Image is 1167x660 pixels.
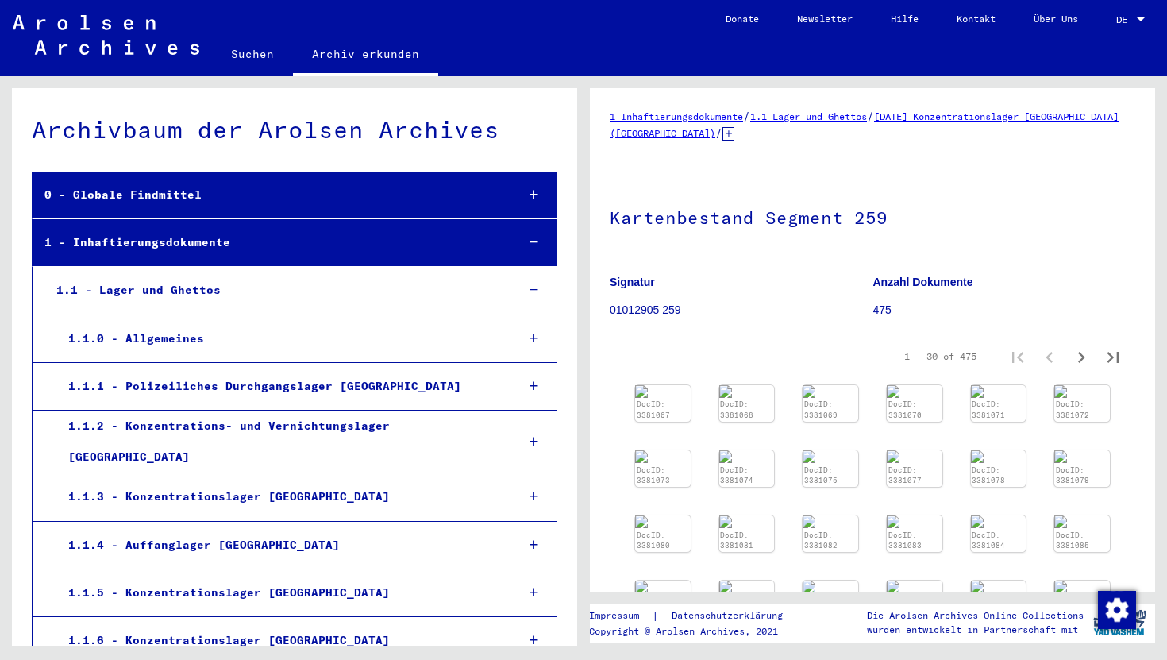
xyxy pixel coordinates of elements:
div: 1.1 - Lager und Ghettos [44,275,503,306]
a: DocID: 3381078 [972,465,1005,485]
span: / [867,109,874,123]
p: Die Arolsen Archives Online-Collections [867,608,1084,623]
a: DocID: 3381072 [1056,399,1089,419]
img: Arolsen_neg.svg [13,15,199,55]
a: Suchen [212,35,293,73]
img: 001.tif [719,450,775,463]
div: 1 - Inhaftierungsdokumente [33,227,503,258]
button: Next page [1065,341,1097,372]
img: 001.tif [719,385,775,398]
button: First page [1002,341,1034,372]
div: 0 - Globale Findmittel [33,179,503,210]
a: Archiv erkunden [293,35,438,76]
a: DocID: 3381079 [1056,465,1089,485]
b: Signatur [610,276,655,288]
img: 001.tif [719,581,775,593]
img: 001.tif [803,581,858,593]
span: DE [1116,14,1134,25]
img: 001.tif [887,515,942,528]
a: DocID: 3381080 [637,531,670,550]
a: DocID: 3381085 [1056,531,1089,550]
div: Archivbaum der Arolsen Archives [32,112,557,148]
div: 1.1.0 - Allgemeines [56,323,503,354]
a: DocID: 3381070 [888,399,922,419]
img: yv_logo.png [1090,603,1150,643]
p: 475 [873,302,1136,318]
img: 001.tif [635,515,691,528]
div: 1.1.1 - Polizeiliches Durchgangslager [GEOGRAPHIC_DATA] [56,371,503,402]
img: 001.tif [803,515,858,528]
a: 1.1 Lager und Ghettos [750,110,867,122]
img: 001.tif [1054,450,1110,463]
span: / [743,109,750,123]
p: Copyright © Arolsen Archives, 2021 [589,624,802,639]
a: DocID: 3381068 [720,399,753,419]
img: 001.tif [887,385,942,398]
span: / [715,125,722,140]
a: DocID: 3381071 [972,399,1005,419]
a: DocID: 3381082 [804,531,838,550]
img: 001.tif [1054,515,1110,528]
img: 001.tif [1054,581,1110,593]
a: DocID: 3381067 [637,399,670,419]
img: 001.tif [971,581,1026,593]
p: 01012905 259 [610,302,872,318]
img: 001.tif [635,450,691,463]
p: wurden entwickelt in Partnerschaft mit [867,623,1084,637]
a: 1 Inhaftierungsdokumente [610,110,743,122]
button: Last page [1097,341,1129,372]
a: DocID: 3381074 [720,465,753,485]
div: 1 – 30 of 475 [904,349,976,364]
button: Previous page [1034,341,1065,372]
img: Zustimmung ändern [1098,591,1136,629]
div: | [589,608,802,624]
img: 001.tif [887,581,942,593]
a: DocID: 3381069 [804,399,838,419]
img: 001.tif [971,385,1026,398]
div: 1.1.5 - Konzentrationslager [GEOGRAPHIC_DATA] [56,577,503,608]
h1: Kartenbestand Segment 259 [610,181,1135,251]
a: DocID: 3381081 [720,531,753,550]
a: DocID: 3381077 [888,465,922,485]
b: Anzahl Dokumente [873,276,973,288]
img: 001.tif [1054,385,1110,398]
img: 001.tif [635,385,691,398]
a: Impressum [589,608,652,624]
a: DocID: 3381073 [637,465,670,485]
img: 001.tif [971,515,1026,528]
a: DocID: 3381084 [972,531,1005,550]
img: 001.tif [635,581,691,593]
div: 1.1.3 - Konzentrationslager [GEOGRAPHIC_DATA] [56,481,503,512]
img: 001.tif [803,385,858,398]
img: 001.tif [971,450,1026,463]
a: DocID: 3381083 [888,531,922,550]
div: 1.1.2 - Konzentrations- und Vernichtungslager [GEOGRAPHIC_DATA] [56,411,503,473]
img: 001.tif [719,515,775,528]
img: 001.tif [887,450,942,463]
a: DocID: 3381075 [804,465,838,485]
div: 1.1.4 - Auffanglager [GEOGRAPHIC_DATA] [56,530,503,561]
a: Datenschutzerklärung [659,608,802,624]
div: 1.1.6 - Konzentrationslager [GEOGRAPHIC_DATA] [56,625,503,656]
img: 001.tif [803,450,858,463]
